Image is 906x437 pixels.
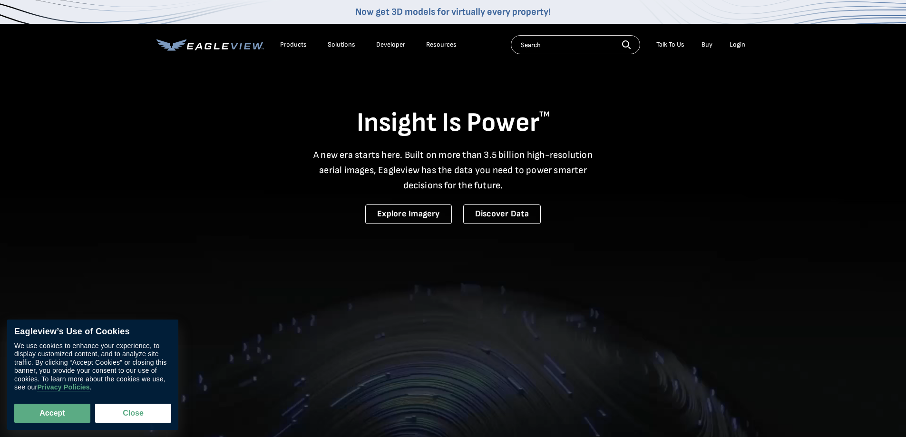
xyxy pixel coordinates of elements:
[280,40,307,49] div: Products
[37,384,89,392] a: Privacy Policies
[14,327,171,337] div: Eagleview’s Use of Cookies
[656,40,684,49] div: Talk To Us
[156,107,750,140] h1: Insight Is Power
[463,204,541,224] a: Discover Data
[355,6,551,18] a: Now get 3D models for virtually every property!
[14,342,171,392] div: We use cookies to enhance your experience, to display customized content, and to analyze site tra...
[95,404,171,423] button: Close
[376,40,405,49] a: Developer
[511,35,640,54] input: Search
[730,40,745,49] div: Login
[701,40,712,49] a: Buy
[539,110,550,119] sup: TM
[328,40,355,49] div: Solutions
[308,147,599,193] p: A new era starts here. Built on more than 3.5 billion high-resolution aerial images, Eagleview ha...
[14,404,90,423] button: Accept
[426,40,457,49] div: Resources
[365,204,452,224] a: Explore Imagery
